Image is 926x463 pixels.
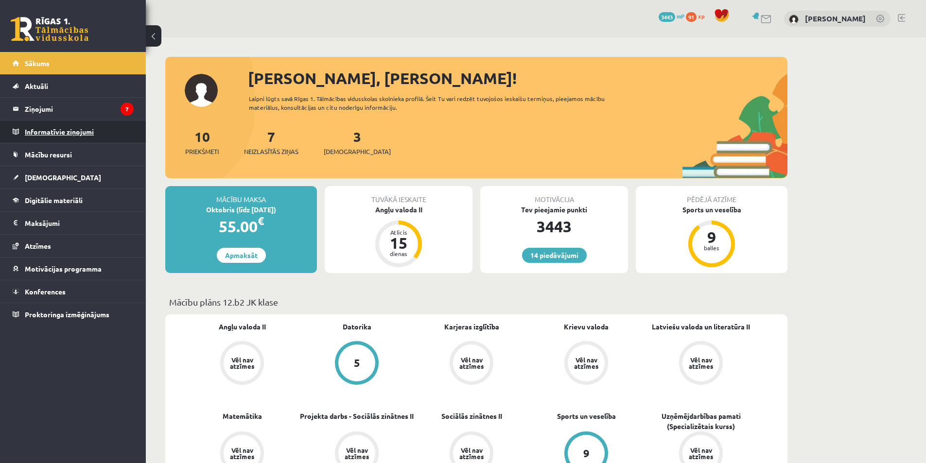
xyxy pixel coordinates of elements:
[25,196,83,205] span: Digitālie materiāli
[13,52,134,74] a: Sākums
[343,322,371,332] a: Datorika
[169,295,784,309] p: Mācību plāns 12.b2 JK klase
[480,215,628,238] div: 3443
[13,235,134,257] a: Atzīmes
[659,12,684,20] a: 3443 mP
[185,128,219,156] a: 10Priekšmeti
[529,341,644,387] a: Vēl nav atzīmes
[13,98,134,120] a: Ziņojumi7
[805,14,866,23] a: [PERSON_NAME]
[522,248,587,263] a: 14 piedāvājumi
[228,357,256,369] div: Vēl nav atzīmes
[480,205,628,215] div: Tev pieejamie punkti
[121,103,134,116] i: 7
[228,447,256,460] div: Vēl nav atzīmes
[583,448,590,459] div: 9
[244,147,298,156] span: Neizlasītās ziņas
[636,205,787,215] div: Sports un veselība
[299,341,414,387] a: 5
[697,245,726,251] div: balles
[13,257,134,280] a: Motivācijas programma
[636,186,787,205] div: Pēdējā atzīme
[13,303,134,326] a: Proktoringa izmēģinājums
[458,447,485,460] div: Vēl nav atzīmes
[636,205,787,269] a: Sports un veselība 9 balles
[644,411,758,431] a: Uzņēmējdarbības pamati (Specializētais kurss)
[25,212,134,234] legend: Maksājumi
[11,17,88,41] a: Rīgas 1. Tālmācības vidusskola
[324,147,391,156] span: [DEMOGRAPHIC_DATA]
[244,128,298,156] a: 7Neizlasītās ziņas
[25,59,50,68] span: Sākums
[13,75,134,97] a: Aktuāli
[248,67,787,90] div: [PERSON_NAME], [PERSON_NAME]!
[185,147,219,156] span: Priekšmeti
[223,411,262,421] a: Matemātika
[165,186,317,205] div: Mācību maksa
[25,120,134,143] legend: Informatīvie ziņojumi
[557,411,616,421] a: Sports un veselība
[659,12,675,22] span: 3443
[25,241,51,250] span: Atzīmes
[573,357,600,369] div: Vēl nav atzīmes
[441,411,502,421] a: Sociālās zinātnes II
[325,205,472,215] div: Angļu valoda II
[13,120,134,143] a: Informatīvie ziņojumi
[686,12,709,20] a: 91 xp
[384,251,413,257] div: dienas
[325,205,472,269] a: Angļu valoda II Atlicis 15 dienas
[697,229,726,245] div: 9
[480,186,628,205] div: Motivācija
[219,322,266,332] a: Angļu valoda II
[686,12,697,22] span: 91
[249,94,622,112] div: Laipni lūgts savā Rīgas 1. Tālmācības vidusskolas skolnieka profilā. Šeit Tu vari redzēt tuvojošo...
[25,264,102,273] span: Motivācijas programma
[13,143,134,166] a: Mācību resursi
[644,341,758,387] a: Vēl nav atzīmes
[25,287,66,296] span: Konferences
[300,411,414,421] a: Projekta darbs - Sociālās zinātnes II
[258,214,264,228] span: €
[677,12,684,20] span: mP
[687,447,715,460] div: Vēl nav atzīmes
[25,173,101,182] span: [DEMOGRAPHIC_DATA]
[564,322,609,332] a: Krievu valoda
[384,235,413,251] div: 15
[324,128,391,156] a: 3[DEMOGRAPHIC_DATA]
[652,322,750,332] a: Latviešu valoda un literatūra II
[165,205,317,215] div: Oktobris (līdz [DATE])
[343,447,370,460] div: Vēl nav atzīmes
[25,310,109,319] span: Proktoringa izmēģinājums
[687,357,715,369] div: Vēl nav atzīmes
[13,189,134,211] a: Digitālie materiāli
[165,215,317,238] div: 55.00
[13,280,134,303] a: Konferences
[384,229,413,235] div: Atlicis
[217,248,266,263] a: Apmaksāt
[13,166,134,189] a: [DEMOGRAPHIC_DATA]
[354,358,360,368] div: 5
[185,341,299,387] a: Vēl nav atzīmes
[25,98,134,120] legend: Ziņojumi
[789,15,799,24] img: Sigurds Kozlovskis
[444,322,499,332] a: Karjeras izglītība
[698,12,704,20] span: xp
[325,186,472,205] div: Tuvākā ieskaite
[25,150,72,159] span: Mācību resursi
[414,341,529,387] a: Vēl nav atzīmes
[25,82,48,90] span: Aktuāli
[13,212,134,234] a: Maksājumi
[458,357,485,369] div: Vēl nav atzīmes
